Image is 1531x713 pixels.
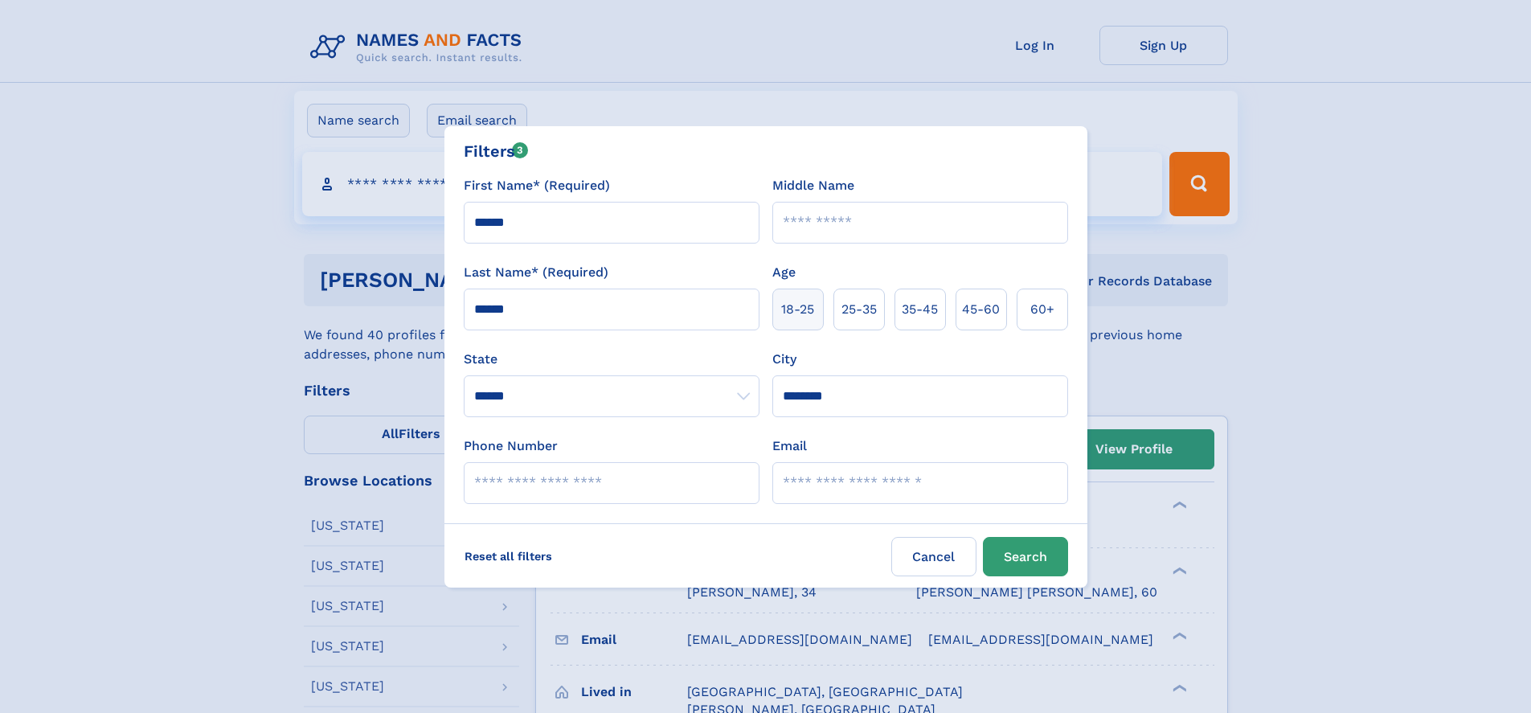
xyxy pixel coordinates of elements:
[464,436,558,456] label: Phone Number
[772,176,854,195] label: Middle Name
[841,300,877,319] span: 25‑35
[962,300,1000,319] span: 45‑60
[983,537,1068,576] button: Search
[464,350,759,369] label: State
[464,139,529,163] div: Filters
[464,176,610,195] label: First Name* (Required)
[772,436,807,456] label: Email
[464,263,608,282] label: Last Name* (Required)
[454,537,563,576] label: Reset all filters
[781,300,814,319] span: 18‑25
[772,350,796,369] label: City
[891,537,976,576] label: Cancel
[1030,300,1054,319] span: 60+
[772,263,796,282] label: Age
[902,300,938,319] span: 35‑45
